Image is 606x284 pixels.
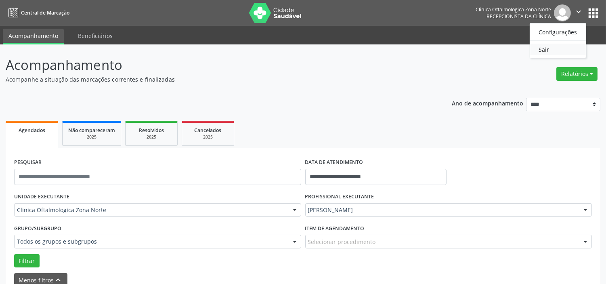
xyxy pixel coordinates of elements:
img: img [554,4,571,21]
span: Não compareceram [68,127,115,134]
label: DATA DE ATENDIMENTO [305,156,363,169]
span: Selecionar procedimento [308,238,376,246]
label: Grupo/Subgrupo [14,222,61,235]
span: Todos os grupos e subgrupos [17,238,285,246]
p: Acompanhe a situação das marcações correntes e finalizadas [6,75,422,84]
div: 2025 [68,134,115,140]
div: 2025 [188,134,228,140]
label: PESQUISAR [14,156,42,169]
a: Beneficiários [72,29,118,43]
button: Relatórios [556,67,598,81]
a: Central de Marcação [6,6,69,19]
span: Central de Marcação [21,9,69,16]
p: Ano de acompanhamento [452,98,523,108]
button:  [571,4,586,21]
span: Agendados [19,127,45,134]
div: Clinica Oftalmologica Zona Norte [476,6,551,13]
span: Clinica Oftalmologica Zona Norte [17,206,285,214]
p: Acompanhamento [6,55,422,75]
span: [PERSON_NAME] [308,206,576,214]
label: PROFISSIONAL EXECUTANTE [305,191,374,203]
button: Filtrar [14,254,40,268]
a: Sair [530,44,586,55]
button: apps [586,6,600,20]
label: Item de agendamento [305,222,365,235]
a: Configurações [530,26,586,38]
i:  [574,7,583,16]
label: UNIDADE EXECUTANTE [14,191,69,203]
span: Recepcionista da clínica [486,13,551,20]
span: Cancelados [195,127,222,134]
span: Resolvidos [139,127,164,134]
div: 2025 [131,134,172,140]
a: Acompanhamento [3,29,64,44]
ul:  [530,23,586,58]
